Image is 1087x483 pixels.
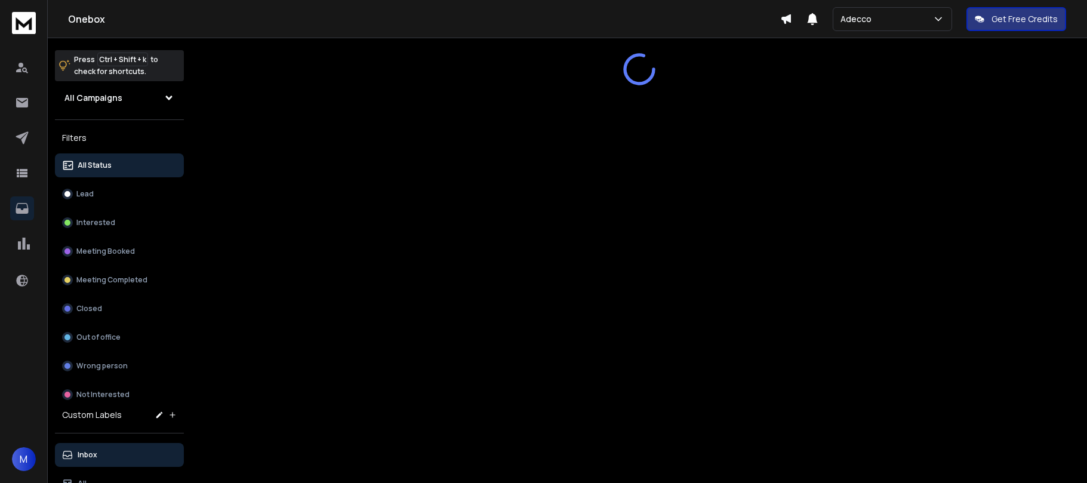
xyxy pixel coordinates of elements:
[78,161,112,170] p: All Status
[62,409,122,421] h3: Custom Labels
[55,211,184,235] button: Interested
[55,86,184,110] button: All Campaigns
[966,7,1066,31] button: Get Free Credits
[55,130,184,146] h3: Filters
[76,333,121,342] p: Out of office
[97,53,148,66] span: Ctrl + Shift + k
[55,268,184,292] button: Meeting Completed
[76,390,130,399] p: Not Interested
[76,189,94,199] p: Lead
[55,182,184,206] button: Lead
[12,447,36,471] button: M
[55,325,184,349] button: Out of office
[76,247,135,256] p: Meeting Booked
[55,153,184,177] button: All Status
[991,13,1058,25] p: Get Free Credits
[76,304,102,313] p: Closed
[12,12,36,34] img: logo
[840,13,876,25] p: Adecco
[55,383,184,407] button: Not Interested
[68,12,780,26] h1: Onebox
[78,450,97,460] p: Inbox
[55,297,184,321] button: Closed
[76,218,115,227] p: Interested
[64,92,122,104] h1: All Campaigns
[55,239,184,263] button: Meeting Booked
[76,275,147,285] p: Meeting Completed
[74,54,158,78] p: Press to check for shortcuts.
[55,443,184,467] button: Inbox
[55,354,184,378] button: Wrong person
[76,361,128,371] p: Wrong person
